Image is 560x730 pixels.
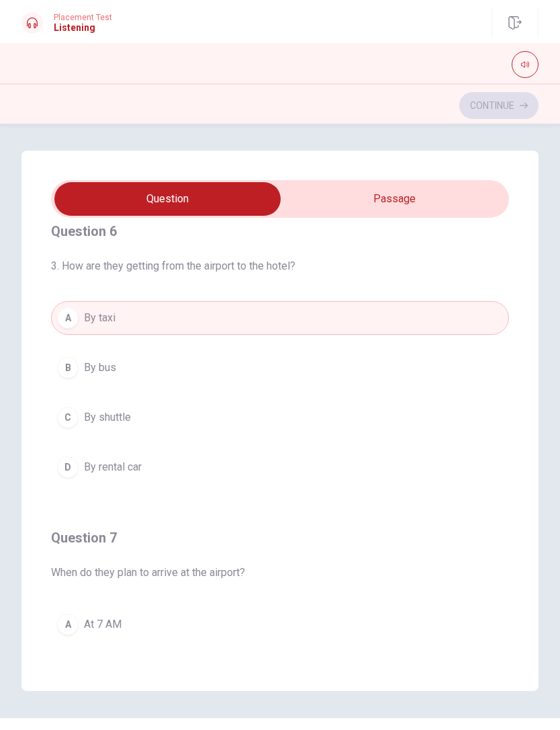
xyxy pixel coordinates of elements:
[57,307,79,329] div: A
[51,527,509,549] h4: Question 7
[51,565,509,581] span: When do they plan to arrive at the airport?
[51,401,509,434] button: CBy shuttle
[51,657,509,691] button: BAt 6 AM
[84,616,122,633] span: At 7 AM
[51,351,509,384] button: BBy bus
[57,407,79,428] div: C
[51,301,509,335] button: ABy taxi
[84,409,131,425] span: By shuttle
[54,13,112,22] span: Placement Test
[51,258,509,274] span: 3. How are they getting from the airport to the hotel?
[84,459,142,475] span: By rental car
[51,220,509,242] h4: Question 6
[51,450,509,484] button: DBy rental car
[54,22,112,33] h1: Listening
[57,357,79,378] div: B
[57,456,79,478] div: D
[84,360,116,376] span: By bus
[84,310,115,326] span: By taxi
[51,608,509,641] button: AAt 7 AM
[57,614,79,635] div: A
